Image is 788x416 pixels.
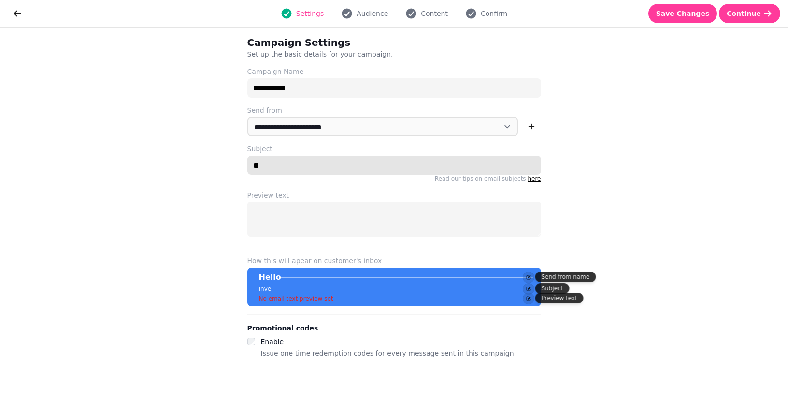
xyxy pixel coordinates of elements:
[247,67,541,76] label: Campaign Name
[247,49,495,59] p: Set up the basic details for your campaign.
[296,9,324,18] span: Settings
[247,322,318,334] legend: Promotional codes
[421,9,448,18] span: Content
[648,4,717,23] button: Save Changes
[535,272,596,282] div: Send from name
[261,338,284,345] label: Enable
[247,144,541,154] label: Subject
[8,4,27,23] button: go back
[528,175,541,182] a: here
[357,9,388,18] span: Audience
[259,295,333,302] p: No email text preview set
[727,10,761,17] span: Continue
[247,175,541,183] p: Read our tips on email subjects
[247,256,541,266] label: How this will apear on customer's inbox
[719,4,780,23] button: Continue
[247,190,541,200] label: Preview text
[259,272,281,283] p: Hello
[247,105,541,115] label: Send from
[535,283,570,294] div: Subject
[535,293,584,303] div: Preview text
[247,36,433,49] h2: Campaign Settings
[261,347,514,359] p: Issue one time redemption codes for every message sent in this campaign
[481,9,507,18] span: Confirm
[259,285,272,293] p: Inve
[656,10,710,17] span: Save Changes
